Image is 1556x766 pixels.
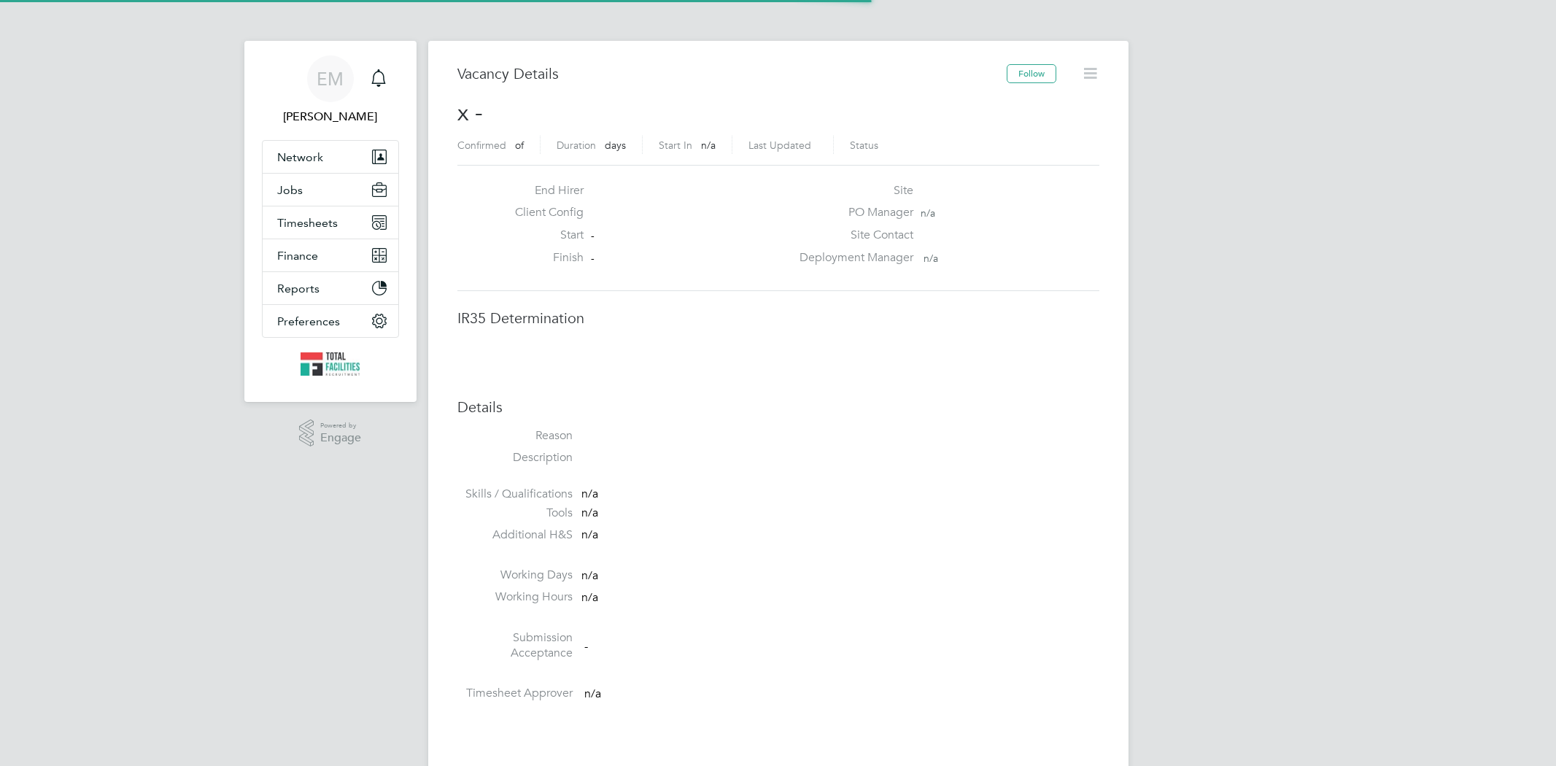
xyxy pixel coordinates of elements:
label: Tools [457,506,573,521]
span: x - [457,98,483,127]
span: Finance [277,249,318,263]
button: Preferences [263,305,398,337]
a: EM[PERSON_NAME] [262,55,399,125]
h3: IR35 Determination [457,309,1099,328]
label: Start In [659,139,692,152]
label: Site Contact [791,228,913,243]
span: Reports [277,282,320,295]
h3: Vacancy Details [457,64,1007,83]
label: Description [457,450,573,465]
span: days [605,139,626,152]
span: Timesheets [277,216,338,230]
label: Timesheet Approver [457,686,573,701]
label: Duration [557,139,596,152]
span: Elle McManus [262,108,399,125]
span: Preferences [277,314,340,328]
label: Client Config [503,205,584,220]
button: Jobs [263,174,398,206]
button: Timesheets [263,206,398,239]
span: Powered by [320,419,361,432]
span: EM [317,69,344,88]
a: Go to home page [262,352,399,376]
a: Powered byEngage [299,419,361,447]
span: n/a [584,686,601,701]
label: Reason [457,428,573,444]
label: Submission Acceptance [457,630,573,661]
span: Engage [320,432,361,444]
label: Confirmed [457,139,506,152]
span: n/a [581,590,598,605]
label: Deployment Manager [791,250,913,266]
span: n/a [581,569,598,584]
label: Site [791,183,913,198]
span: n/a [921,206,935,220]
label: End Hirer [503,183,584,198]
label: Working Hours [457,589,573,605]
span: n/a [581,527,598,542]
button: Finance [263,239,398,271]
span: n/a [581,506,598,520]
label: Status [850,139,878,152]
h3: Details [457,398,1099,417]
span: of [515,139,524,152]
button: Reports [263,272,398,304]
span: Jobs [277,183,303,197]
span: - [584,638,588,653]
span: n/a [701,139,716,152]
label: PO Manager [791,205,913,220]
img: tfrecruitment-logo-retina.png [301,352,360,376]
label: Last Updated [748,139,811,152]
span: - [591,252,595,265]
button: Follow [1007,64,1056,83]
span: n/a [924,252,938,265]
button: Network [263,141,398,173]
label: Working Days [457,568,573,583]
span: n/a [581,487,598,501]
label: Finish [503,250,584,266]
label: Additional H&S [457,527,573,543]
span: Network [277,150,323,164]
label: Start [503,228,584,243]
label: Skills / Qualifications [457,487,573,502]
nav: Main navigation [244,41,417,402]
span: - [591,229,595,242]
